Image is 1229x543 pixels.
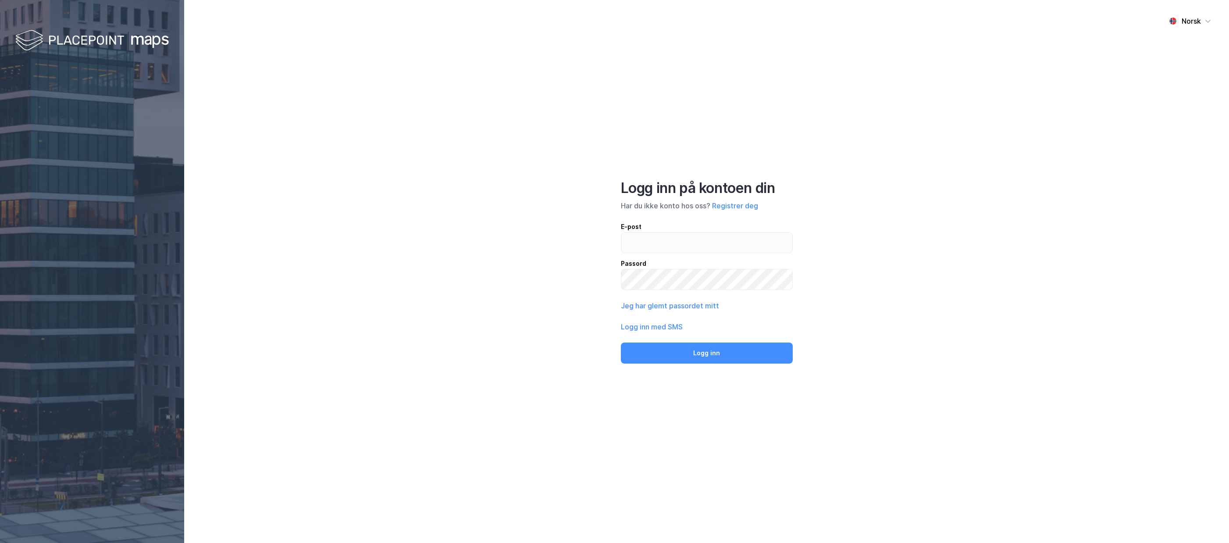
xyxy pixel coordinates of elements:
button: Logg inn med SMS [621,322,683,332]
button: Logg inn [621,343,793,364]
div: Norsk [1182,16,1201,26]
button: Jeg har glemt passordet mitt [621,300,719,311]
div: E-post [621,221,793,232]
div: Logg inn på kontoen din [621,179,793,197]
div: Har du ikke konto hos oss? [621,200,793,211]
div: Passord [621,258,793,269]
img: logo-white.f07954bde2210d2a523dddb988cd2aa7.svg [15,28,169,54]
button: Registrer deg [712,200,758,211]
